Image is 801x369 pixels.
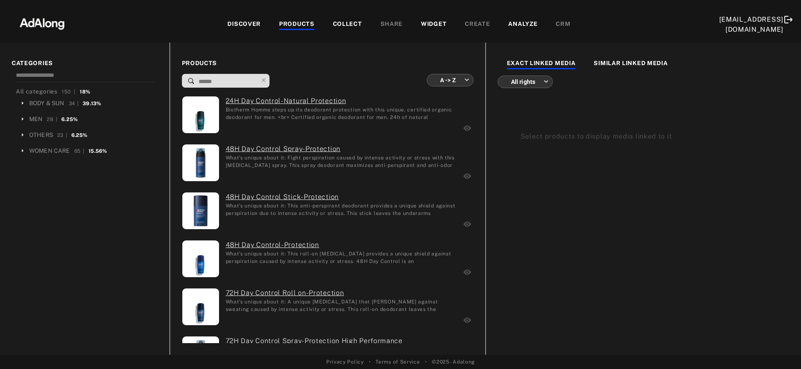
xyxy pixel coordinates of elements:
div: 28 | [47,116,57,123]
a: (ada-biotherm-138) 48H Day Control Stick-Protection: What's unique about it: This anti-perspirant... [226,192,457,202]
div: MEN [29,115,43,124]
div: All categories [16,87,91,96]
img: Bio_skme_Day_Control_48H_75ml_3367729021028_2023_dmi_Packshot.jpg [182,240,219,277]
a: (ada-biotherm-24) 48H Day Control Spray-Protection: What's unique about it: Fight perspiration ca... [226,144,457,154]
div: CREATE [465,20,490,30]
div: Select products to display media linked to it [521,131,766,142]
span: • [425,358,427,366]
div: 18% [80,88,91,96]
div: SHARE [380,20,403,30]
a: Terms of Service [375,358,420,366]
div: 39.13% [83,100,101,107]
iframe: Chat Widget [759,329,801,369]
div: Biotherm Homme steps up its deodorant protection with this unique, certified organic deodorant fo... [226,106,457,120]
div: WIDGET [421,20,446,30]
img: bio_skme_Day_Control_72H_75_2023_dmi_Packshot.jpg [182,288,219,325]
div: 6.25% [61,116,78,123]
div: SIMILAR LINKED MEDIA [594,59,667,69]
a: (ada-biotherm-42) 24H Day Control-Natural Protection: Biotherm Homme steps up its deodorant prote... [226,96,457,106]
div: What's unique about it: A unique antiperspirant that shields against sweating caused by intense a... [226,298,457,312]
span: © 2025 - Adalong [432,358,475,366]
div: 23 | [57,131,67,139]
div: What's unique about it: This anti-perspirant deodorant provides a unique shield against perspirat... [226,202,457,216]
span: CATEGORIES [12,59,158,68]
div: CRM [556,20,570,30]
div: A -> Z [434,69,469,91]
div: EXACT LINKED MEDIA [507,59,576,69]
a: (ada-biotherm-127) 72H Day Control Roll on-Protection: What's unique about it: A unique antipersp... [226,288,457,298]
div: All rights [505,71,549,93]
div: 6.25% [71,131,88,139]
img: 63233d7d88ed69de3c212112c67096b6.png [5,10,79,35]
a: Privacy Policy [326,358,364,366]
div: What's unique about it: Fight perspiration caused by intense activity or stress with this antiper... [226,154,457,168]
img: bio_skme_Day_Control_48h_Stick_50ml_3367729021066_2023_dmi_packshot.jpg [182,192,219,229]
a: (ada-biotherm-65) 72H Day Control Spray-Protection High Performance: What's unique about it: This... [226,336,457,346]
a: (ada-biotherm-45) 48H Day Control-Protection: What's unique about it: This roll-on antiperspirant... [226,240,457,250]
img: bio_skme_Day_Control_24H_75ml_3605540596951_2023_dmi_Packshot.jpg [182,96,219,133]
div: PRODUCTS [279,20,315,30]
span: PRODUCTS [182,59,474,68]
div: WOMEN CARE [29,147,70,155]
div: COLLECT [333,20,362,30]
div: ANALYZE [508,20,537,30]
div: OTHERS [29,131,53,139]
div: DISCOVER [227,20,261,30]
div: 150 | [62,88,76,96]
div: [EMAIL_ADDRESS][DOMAIN_NAME] [719,15,784,35]
div: 65 | [74,147,85,155]
span: • [369,358,371,366]
div: What's unique about it: This roll-on antiperspirant provides a unique shield against perspiration... [226,250,457,264]
img: bio_skme_Day_Control_48h_Spray_150ml_3367729021035_2023_dmi_packshot.jpg [182,144,219,181]
div: 15.56% [88,147,107,155]
div: BODY & SUN [29,99,65,108]
div: 34 | [69,100,79,107]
